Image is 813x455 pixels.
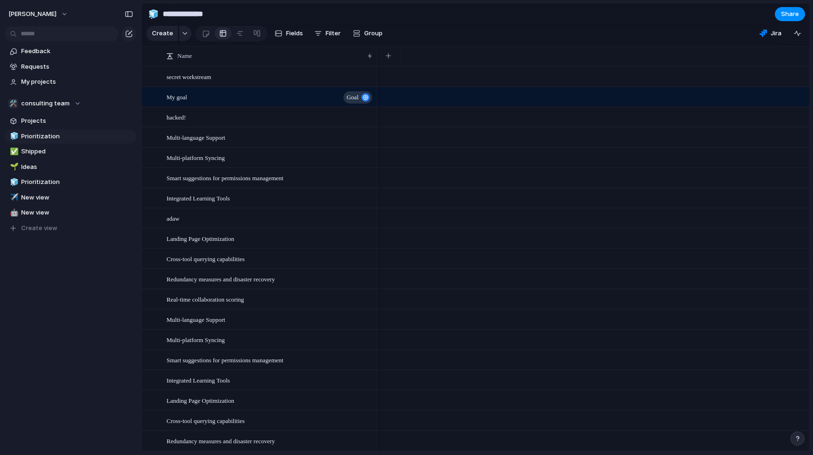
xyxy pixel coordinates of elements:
[21,99,70,108] span: consulting team
[10,131,16,142] div: 🧊
[771,29,781,38] span: Jira
[10,192,16,203] div: ✈️
[5,191,136,205] a: ✈️New view
[8,99,18,108] div: 🛠️
[10,146,16,157] div: ✅
[167,334,225,345] span: Multi-platform Syncing
[8,193,18,202] button: ✈️
[8,208,18,217] button: 🤖
[21,77,133,87] span: My projects
[5,129,136,144] a: 🧊Prioritization
[167,314,225,325] span: Multi-language Support
[775,7,805,21] button: Share
[21,132,133,141] span: Prioritization
[8,132,18,141] button: 🧊
[5,60,136,74] a: Requests
[167,172,283,183] span: Smart suggestions for permissions management
[271,26,307,41] button: Fields
[781,9,799,19] span: Share
[8,147,18,156] button: ✅
[167,415,245,426] span: Cross-tool querying capabilities
[21,62,133,72] span: Requests
[21,116,133,126] span: Projects
[167,395,234,406] span: Landing Page Optimization
[167,294,244,304] span: Real-time collaboration scoring
[10,208,16,218] div: 🤖
[5,75,136,89] a: My projects
[5,114,136,128] a: Projects
[5,96,136,111] button: 🛠️consulting team
[10,161,16,172] div: 🌱
[8,177,18,187] button: 🧊
[286,29,303,38] span: Fields
[311,26,344,41] button: Filter
[21,162,133,172] span: Ideas
[8,162,18,172] button: 🌱
[177,51,192,61] span: Name
[167,152,225,163] span: Multi-platform Syncing
[146,7,161,22] button: 🧊
[167,112,186,122] span: hacked!
[5,144,136,159] a: ✅Shipped
[5,160,136,174] a: 🌱Ideas
[21,208,133,217] span: New view
[167,253,245,264] span: Cross-tool querying capabilities
[21,47,133,56] span: Feedback
[167,354,283,365] span: Smart suggestions for permissions management
[364,29,383,38] span: Group
[167,273,275,284] span: Redundancy measures and disaster recovery
[167,91,187,102] span: My goal
[21,177,133,187] span: Prioritization
[5,175,136,189] a: 🧊Prioritization
[146,26,178,41] button: Create
[21,147,133,156] span: Shipped
[152,29,173,38] span: Create
[167,71,211,82] span: secret workstream
[167,132,225,143] span: Multi-language Support
[347,91,359,104] span: goal
[167,233,234,244] span: Landing Page Optimization
[348,26,387,41] button: Group
[326,29,341,38] span: Filter
[167,192,230,203] span: Integrated Learning Tools
[756,26,785,40] button: Jira
[167,435,275,446] span: Redundancy measures and disaster recovery
[167,375,230,385] span: Integrated Learning Tools
[21,224,57,233] span: Create view
[4,7,73,22] button: [PERSON_NAME]
[343,91,372,104] button: goal
[5,206,136,220] a: 🤖New view
[5,221,136,235] button: Create view
[167,213,179,224] span: adaw
[10,177,16,188] div: 🧊
[5,44,136,58] a: Feedback
[21,193,133,202] span: New view
[8,9,56,19] span: [PERSON_NAME]
[148,8,159,20] div: 🧊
